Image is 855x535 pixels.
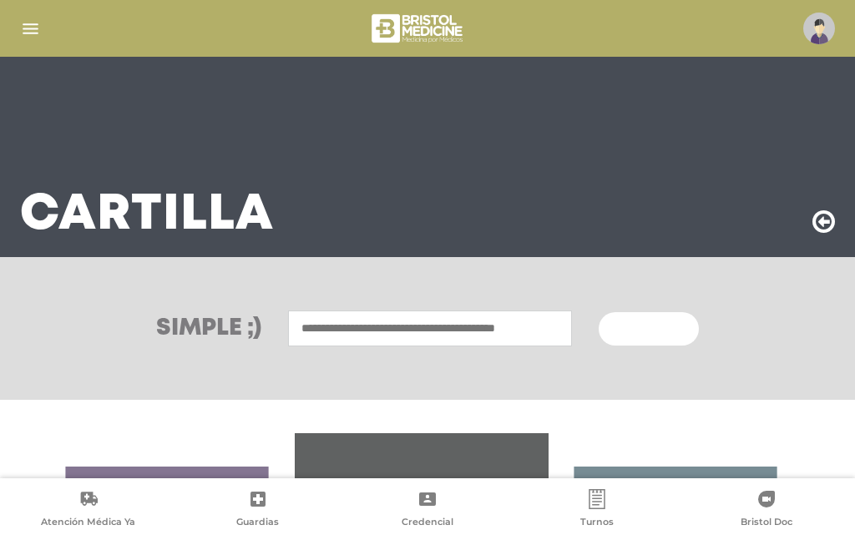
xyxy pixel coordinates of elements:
span: Atención Médica Ya [41,516,135,531]
span: Guardias [236,516,279,531]
img: bristol-medicine-blanco.png [369,8,468,48]
a: Atención Médica Ya [3,489,173,532]
img: Cober_menu-lines-white.svg [20,18,41,39]
a: Credencial [342,489,512,532]
a: Turnos [513,489,682,532]
h3: Cartilla [20,194,274,237]
a: Bristol Doc [682,489,852,532]
span: Bristol Doc [741,516,792,531]
img: profile-placeholder.svg [803,13,835,44]
span: Turnos [580,516,614,531]
a: Guardias [173,489,342,532]
button: Buscar [599,312,699,346]
span: Buscar [619,324,667,336]
h3: Simple ;) [156,317,261,341]
span: Credencial [402,516,453,531]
